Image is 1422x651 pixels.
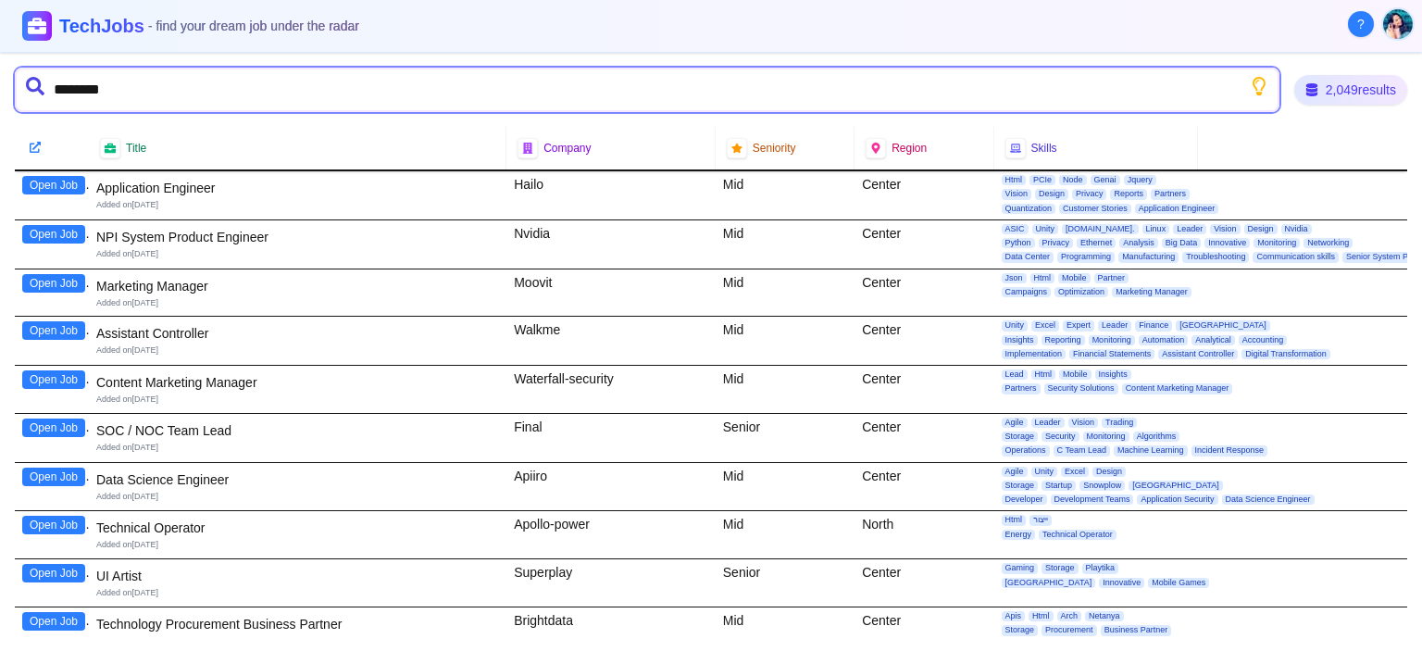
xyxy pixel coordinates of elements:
[506,269,716,317] div: Moovit
[854,269,993,317] div: Center
[1002,445,1050,456] span: Operations
[1133,432,1180,442] span: Algorithms
[1061,467,1089,477] span: Excel
[1085,611,1124,621] span: Netanya
[1158,349,1238,359] span: Assistant Controller
[96,297,499,309] div: Added on [DATE]
[1002,611,1026,621] span: Apis
[1112,287,1191,297] span: Marketing Manager
[1294,75,1407,105] div: 2,049 results
[1002,287,1052,297] span: Campaigns
[1039,238,1074,248] span: Privacy
[716,317,854,365] div: Mid
[506,511,716,558] div: Apollo-power
[1054,445,1110,456] span: C Team Lead
[1002,369,1028,380] span: Lead
[59,13,359,39] h1: TechJobs
[96,442,499,454] div: Added on [DATE]
[1042,335,1085,345] span: Reporting
[96,228,499,246] div: NPI System Product Engineer
[22,321,85,340] button: Open Job
[1072,189,1107,199] span: Privacy
[96,615,499,633] div: Technology Procurement Business Partner
[1002,481,1039,491] span: Storage
[96,519,499,537] div: Technical Operator
[1054,287,1108,297] span: Optimization
[1002,625,1039,635] span: Storage
[1383,9,1413,39] img: User avatar
[1137,495,1217,505] span: Application Security
[96,587,499,599] div: Added on [DATE]
[22,612,85,631] button: Open Job
[716,171,854,219] div: Mid
[1102,418,1137,428] span: Trading
[716,559,854,607] div: Senior
[1204,238,1250,248] span: Innovative
[96,277,499,295] div: Marketing Manager
[1244,224,1278,234] span: Design
[1068,418,1098,428] span: Vision
[1303,238,1353,248] span: Networking
[1089,335,1135,345] span: Monitoring
[506,220,716,269] div: Nvidia
[96,491,499,503] div: Added on [DATE]
[1039,530,1116,540] span: Technical Operator
[1002,515,1027,525] span: Html
[1094,273,1129,283] span: Partner
[1002,204,1056,214] span: Quantization
[1099,578,1144,588] span: Innovative
[506,317,716,365] div: Walkme
[1002,273,1027,283] span: Json
[1122,383,1233,394] span: Content Marketing Manager
[506,366,716,413] div: Waterfall-security
[1381,7,1415,41] button: User menu
[1281,224,1312,234] span: Nvidia
[1002,320,1029,331] span: Unity
[716,463,854,511] div: Mid
[1135,204,1219,214] span: Application Engineer
[1002,563,1039,573] span: Gaming
[1031,418,1065,428] span: Leader
[1002,467,1028,477] span: Agile
[1095,369,1131,380] span: Insights
[1031,320,1059,331] span: Excel
[1032,224,1059,234] span: Unity
[96,248,499,260] div: Added on [DATE]
[1002,335,1038,345] span: Insights
[22,516,85,534] button: Open Job
[1254,238,1300,248] span: Monitoring
[1173,224,1206,234] span: Leader
[1042,481,1076,491] span: Startup
[1148,578,1209,588] span: Mobile Games
[1191,335,1235,345] span: Analytical
[1135,320,1172,331] span: Finance
[1082,563,1119,573] span: Playtika
[96,635,499,647] div: Added on [DATE]
[1002,189,1031,199] span: Vision
[543,141,591,156] span: Company
[1044,383,1118,394] span: Security Solutions
[1079,481,1125,491] span: Snowplow
[1118,252,1179,262] span: Manufacturing
[1119,238,1158,248] span: Analysis
[1002,238,1035,248] span: Python
[1002,418,1028,428] span: Agile
[1029,515,1052,525] span: ייצור
[1042,432,1079,442] span: Security
[22,225,85,244] button: Open Job
[96,179,499,197] div: Application Engineer
[1239,335,1288,345] span: Accounting
[1176,320,1270,331] span: [GEOGRAPHIC_DATA]
[1063,320,1094,331] span: Expert
[854,317,993,365] div: Center
[506,414,716,462] div: Final
[1002,530,1036,540] span: Energy
[1059,175,1087,185] span: Node
[1241,349,1330,359] span: Digital Transformation
[1057,252,1115,262] span: Programming
[1091,175,1120,185] span: Genai
[148,19,359,33] span: - find your dream job under the radar
[1002,349,1066,359] span: Implementation
[1210,224,1240,234] span: Vision
[1002,432,1039,442] span: Storage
